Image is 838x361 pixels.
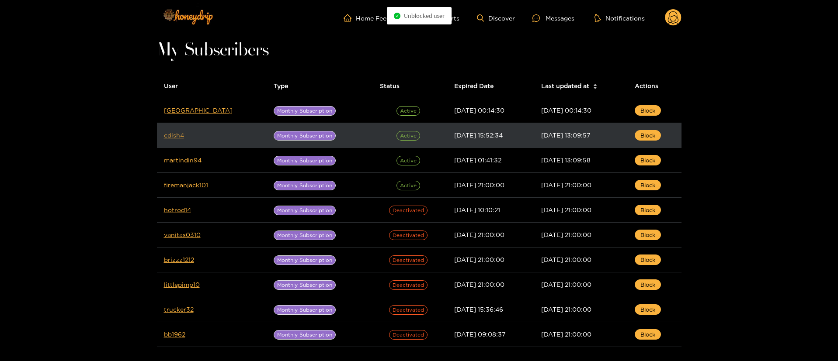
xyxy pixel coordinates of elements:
a: firemanjack101 [164,182,208,188]
span: Block [640,156,655,165]
span: [DATE] 21:00:00 [454,281,504,288]
th: Expired Date [447,74,534,98]
button: Block [635,105,661,116]
span: [DATE] 15:52:34 [454,132,503,138]
span: Block [640,206,655,214]
span: Monthly Subscription [274,206,336,215]
span: Deactivated [389,255,428,265]
span: Block [640,106,655,115]
a: [GEOGRAPHIC_DATA] [164,107,233,113]
span: Last updated at [541,81,589,91]
span: Deactivated [389,305,428,315]
a: trucker32 [164,306,194,313]
a: littlepimp10 [164,281,200,288]
span: [DATE] 21:00:00 [541,182,591,188]
span: [DATE] 21:00:00 [541,306,591,313]
span: [DATE] 01:41:32 [454,157,501,163]
span: [DATE] 21:00:00 [541,331,591,337]
span: [DATE] 00:14:30 [454,107,504,113]
a: Discover [477,14,515,22]
button: Notifications [592,14,647,22]
span: Monthly Subscription [274,156,336,165]
span: [DATE] 21:00:00 [454,256,504,263]
span: caret-up [593,83,598,87]
span: Block [640,131,655,140]
th: User [157,74,267,98]
button: Block [635,230,661,240]
span: Unblocked user [404,12,445,19]
span: Block [640,181,655,189]
a: bb1962 [164,331,185,337]
span: [DATE] 21:00:00 [454,182,504,188]
a: vanitas0310 [164,231,201,238]
span: Active [396,131,420,141]
span: Deactivated [389,330,428,340]
button: Block [635,329,661,340]
button: Block [635,304,661,315]
span: Deactivated [389,280,428,290]
a: hotrod14 [164,206,191,213]
span: Block [640,330,655,339]
th: Status [373,74,447,98]
span: [DATE] 15:36:46 [454,306,503,313]
span: Monthly Subscription [274,230,336,240]
button: Block [635,279,661,290]
span: Deactivated [389,230,428,240]
span: [DATE] 21:00:00 [541,231,591,238]
span: caret-down [593,86,598,90]
span: Monthly Subscription [274,305,336,315]
span: Active [396,106,420,116]
span: [DATE] 10:10:21 [454,206,500,213]
th: Type [267,74,372,98]
a: brizzz1212 [164,256,194,263]
a: cdish4 [164,132,184,138]
span: Active [396,181,420,190]
button: Block [635,205,661,215]
span: home [344,14,356,22]
span: [DATE] 13:09:57 [541,132,590,138]
span: Monthly Subscription [274,131,336,141]
span: [DATE] 21:00:00 [454,231,504,238]
span: Monthly Subscription [274,106,336,116]
span: Monthly Subscription [274,330,336,340]
span: [DATE] 00:14:30 [541,107,591,113]
span: [DATE] 13:09:58 [541,157,591,163]
span: [DATE] 21:00:00 [541,256,591,263]
span: check-circle [394,13,400,19]
span: Deactivated [389,206,428,215]
div: Messages [532,13,574,23]
button: Block [635,180,661,190]
th: Actions [628,74,682,98]
span: Monthly Subscription [274,255,336,265]
span: Block [640,230,655,239]
span: Block [640,255,655,264]
h1: My Subscribers [157,45,682,57]
a: martindin94 [164,157,202,163]
span: Monthly Subscription [274,280,336,290]
span: [DATE] 21:00:00 [541,281,591,288]
span: Block [640,280,655,289]
button: Block [635,155,661,165]
a: Home Feed [344,14,390,22]
span: [DATE] 21:00:00 [541,206,591,213]
span: Active [396,156,420,165]
span: [DATE] 09:08:37 [454,331,505,337]
span: Block [640,305,655,314]
button: Block [635,254,661,265]
span: Monthly Subscription [274,181,336,190]
button: Block [635,130,661,141]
